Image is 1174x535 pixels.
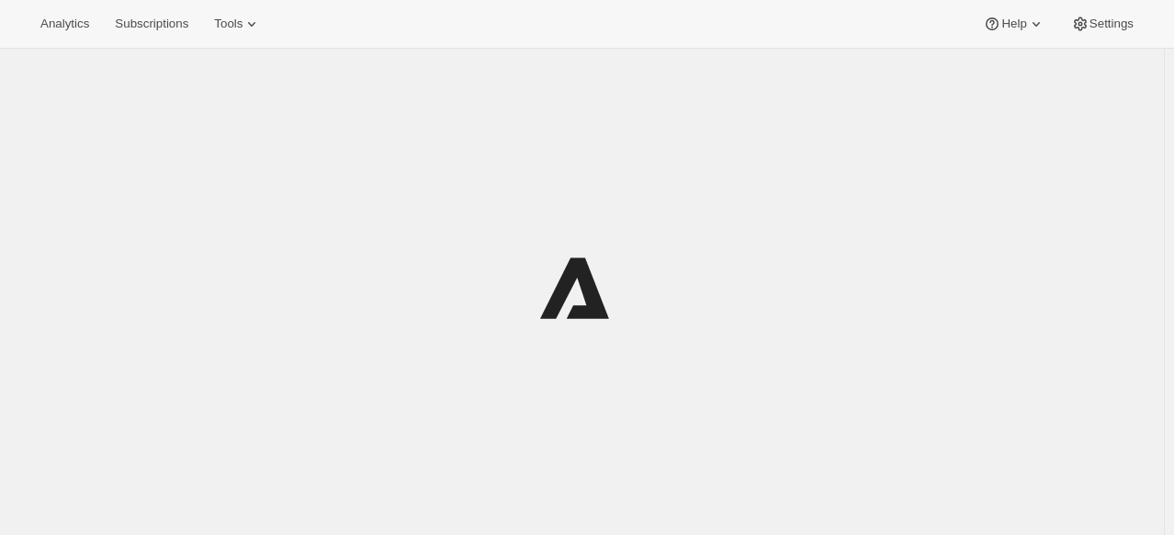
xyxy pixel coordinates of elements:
span: Settings [1089,17,1134,31]
button: Settings [1060,11,1145,37]
button: Tools [203,11,272,37]
span: Help [1001,17,1026,31]
span: Subscriptions [115,17,188,31]
button: Subscriptions [104,11,199,37]
button: Analytics [29,11,100,37]
button: Help [972,11,1055,37]
span: Analytics [40,17,89,31]
span: Tools [214,17,243,31]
